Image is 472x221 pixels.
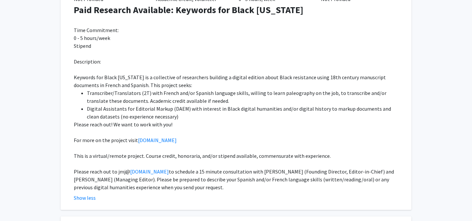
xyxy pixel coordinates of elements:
[138,137,177,143] a: [DOMAIN_NAME]
[74,43,91,49] span: Stipend
[74,74,386,88] span: Keywords for Black [US_STATE] is a collective of researchers building a digital edition about Bla...
[74,35,110,41] span: 0 - 5 hours/week
[74,121,172,128] span: Please reach out! We want to work with you!
[87,105,391,120] span: Digital Assistants for Editorial Markup (DAEM) with interest in Black digital humanities and/or d...
[130,168,169,175] a: [DOMAIN_NAME]
[74,58,101,65] span: Description:
[74,27,119,33] span: Time Commitment:
[74,153,331,159] span: This is a virtual/remote project. Course credit, honoraria, and/or stipend available, commensurat...
[74,137,138,143] span: For more on the project visit
[74,168,130,175] span: Please reach out to jmj@
[74,168,394,191] span: to schedule a 15 minute consultation with [PERSON_NAME] (Founding Director, Editor-in-Chief) and ...
[87,90,386,104] span: Transcriber/Translators (2T) with French and/or Spanish language skills, willing to learn paleogr...
[74,194,96,202] button: Show less
[5,192,28,216] iframe: Chat
[74,4,303,16] strong: Paid Research Available: Keywords for Black [US_STATE]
